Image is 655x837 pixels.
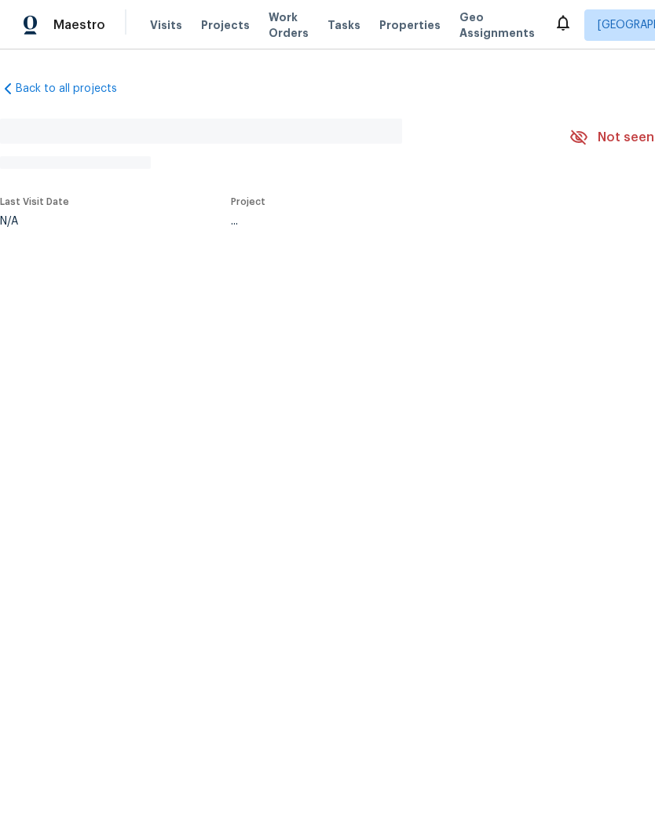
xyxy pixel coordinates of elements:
[231,216,532,227] div: ...
[269,9,309,41] span: Work Orders
[150,17,182,33] span: Visits
[201,17,250,33] span: Projects
[231,197,265,207] span: Project
[327,20,360,31] span: Tasks
[379,17,441,33] span: Properties
[53,17,105,33] span: Maestro
[459,9,535,41] span: Geo Assignments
